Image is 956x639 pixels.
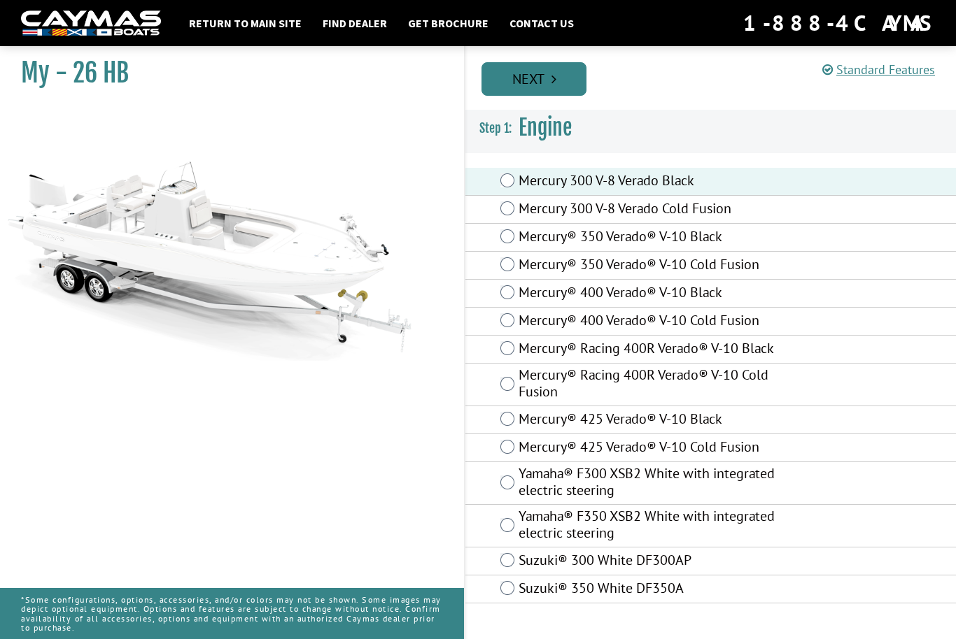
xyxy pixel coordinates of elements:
label: Mercury® 350 Verado® V-10 Black [519,228,780,248]
label: Suzuki® 300 White DF300AP [519,552,780,572]
h3: Engine [465,102,956,154]
ul: Pagination [478,60,956,96]
p: *Some configurations, options, accessories, and/or colors may not be shown. Some images may depic... [21,588,443,639]
label: Suzuki® 350 White DF350A [519,580,780,600]
label: Yamaha® F300 XSB2 White with integrated electric steering [519,465,780,502]
label: Mercury® 350 Verado® V-10 Cold Fusion [519,256,780,276]
label: Mercury 300 V-8 Verado Cold Fusion [519,200,780,220]
label: Mercury® 425 Verado® V-10 Black [519,410,780,431]
label: Mercury® 425 Verado® V-10 Cold Fusion [519,438,780,459]
label: Yamaha® F350 XSB2 White with integrated electric steering [519,508,780,545]
a: Get Brochure [401,14,495,32]
label: Mercury® Racing 400R Verado® V-10 Cold Fusion [519,366,780,403]
label: Mercury® 400 Verado® V-10 Cold Fusion [519,312,780,332]
a: Contact Us [502,14,581,32]
a: Find Dealer [316,14,394,32]
a: Standard Features [822,62,935,78]
a: Next [481,62,586,96]
a: Return to main site [182,14,309,32]
label: Mercury® 400 Verado® V-10 Black [519,284,780,304]
img: white-logo-c9c8dbefe5ff5ceceb0f0178aa75bf4bb51f6bca0971e226c86eb53dfe498488.png [21,10,161,36]
label: Mercury 300 V-8 Verado Black [519,172,780,192]
label: Mercury® Racing 400R Verado® V-10 Black [519,340,780,360]
div: 1-888-4CAYMAS [743,8,935,38]
h1: My - 26 HB [21,57,429,89]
